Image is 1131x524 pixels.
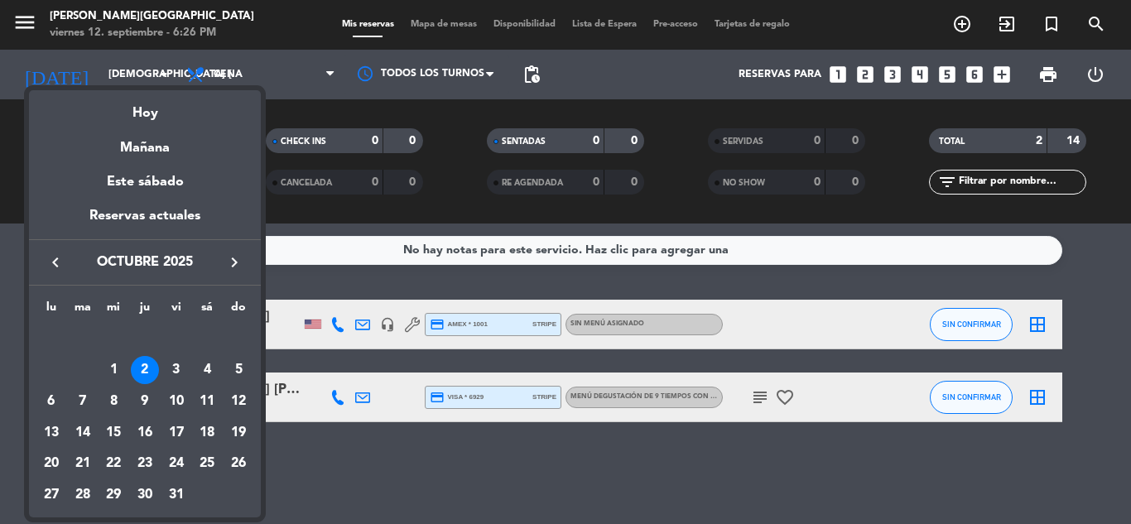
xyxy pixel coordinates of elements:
div: 5 [224,356,253,384]
div: 25 [193,450,221,478]
td: 6 de octubre de 2025 [36,386,67,417]
td: 1 de octubre de 2025 [98,355,129,387]
div: 9 [131,387,159,416]
button: keyboard_arrow_left [41,252,70,273]
div: 20 [37,450,65,478]
div: 22 [99,450,128,478]
button: keyboard_arrow_right [219,252,249,273]
td: 28 de octubre de 2025 [67,479,99,511]
th: martes [67,298,99,324]
td: 15 de octubre de 2025 [98,417,129,449]
div: Hoy [29,90,261,124]
div: 28 [69,481,97,509]
div: 1 [99,356,128,384]
td: 16 de octubre de 2025 [129,417,161,449]
td: 23 de octubre de 2025 [129,449,161,480]
td: 20 de octubre de 2025 [36,449,67,480]
div: 29 [99,481,128,509]
div: Reservas actuales [29,205,261,239]
div: 6 [37,387,65,416]
td: 24 de octubre de 2025 [161,449,192,480]
div: Este sábado [29,159,261,205]
div: 2 [131,356,159,384]
th: domingo [223,298,254,324]
div: 27 [37,481,65,509]
i: keyboard_arrow_left [46,252,65,272]
div: 4 [193,356,221,384]
div: 10 [162,387,190,416]
td: 21 de octubre de 2025 [67,449,99,480]
div: 18 [193,419,221,447]
div: 3 [162,356,190,384]
th: miércoles [98,298,129,324]
td: 4 de octubre de 2025 [192,355,224,387]
td: 31 de octubre de 2025 [161,479,192,511]
td: 13 de octubre de 2025 [36,417,67,449]
th: lunes [36,298,67,324]
td: 17 de octubre de 2025 [161,417,192,449]
span: octubre 2025 [70,252,219,273]
div: 11 [193,387,221,416]
td: 5 de octubre de 2025 [223,355,254,387]
td: 2 de octubre de 2025 [129,355,161,387]
div: Mañana [29,125,261,159]
div: 8 [99,387,128,416]
div: 12 [224,387,253,416]
td: 30 de octubre de 2025 [129,479,161,511]
th: sábado [192,298,224,324]
div: 31 [162,481,190,509]
div: 13 [37,419,65,447]
td: 22 de octubre de 2025 [98,449,129,480]
th: viernes [161,298,192,324]
i: keyboard_arrow_right [224,252,244,272]
td: 9 de octubre de 2025 [129,386,161,417]
div: 23 [131,450,159,478]
div: 19 [224,419,253,447]
td: OCT. [36,324,254,355]
div: 24 [162,450,190,478]
div: 26 [224,450,253,478]
div: 7 [69,387,97,416]
td: 26 de octubre de 2025 [223,449,254,480]
td: 3 de octubre de 2025 [161,355,192,387]
td: 19 de octubre de 2025 [223,417,254,449]
div: 21 [69,450,97,478]
th: jueves [129,298,161,324]
td: 14 de octubre de 2025 [67,417,99,449]
td: 10 de octubre de 2025 [161,386,192,417]
td: 8 de octubre de 2025 [98,386,129,417]
div: 14 [69,419,97,447]
div: 17 [162,419,190,447]
div: 30 [131,481,159,509]
td: 11 de octubre de 2025 [192,386,224,417]
div: 15 [99,419,128,447]
div: 16 [131,419,159,447]
td: 25 de octubre de 2025 [192,449,224,480]
td: 29 de octubre de 2025 [98,479,129,511]
td: 18 de octubre de 2025 [192,417,224,449]
td: 12 de octubre de 2025 [223,386,254,417]
td: 27 de octubre de 2025 [36,479,67,511]
td: 7 de octubre de 2025 [67,386,99,417]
